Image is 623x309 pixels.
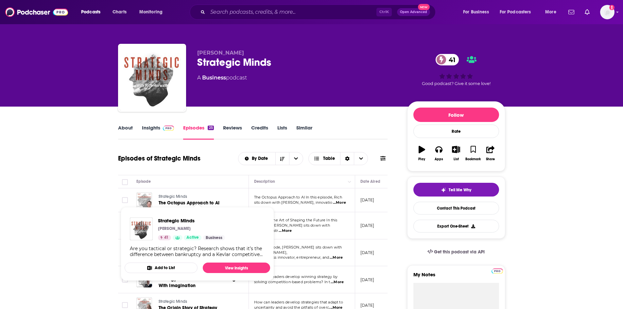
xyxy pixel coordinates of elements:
a: Episodes25 [183,125,214,140]
button: Bookmark [465,142,482,165]
span: Charts [112,8,127,17]
a: Business [202,75,226,81]
button: Apps [430,142,447,165]
h1: Episodes of Strategic Minds [118,154,200,163]
div: Description [254,178,275,185]
a: Get this podcast via API [422,244,490,260]
a: Strategic Minds [159,194,236,200]
div: Rate [413,125,499,138]
div: Sort Direction [340,152,354,165]
a: Similar [296,125,312,140]
span: ...More [330,255,343,260]
span: episode, [PERSON_NAME] sits down with renowned str [254,223,330,233]
span: The Octopus Approach to AI In this episode, Rich [254,195,342,199]
span: New [418,4,430,10]
div: A podcast [197,74,247,82]
img: Podchaser - Follow, Share and Rate Podcasts [5,6,68,18]
a: 41 [436,54,459,65]
a: Business [203,235,225,240]
a: Charts [108,7,130,17]
button: Share [482,142,499,165]
a: Credits [251,125,268,140]
span: How can leaders develop strategies that adapt to [254,300,343,304]
span: Open Advanced [400,10,427,14]
a: Show notifications dropdown [582,7,592,18]
p: [DATE] [360,250,374,255]
button: Follow [413,108,499,122]
button: open menu [238,156,275,161]
a: View Insights [203,263,270,273]
span: Ctrl K [376,8,392,16]
span: mindfulness innovator, entrepreneur, and [254,255,329,260]
img: Podchaser Pro [492,268,503,274]
span: By Date [252,156,270,161]
span: More [545,8,556,17]
p: [DATE] [360,197,374,203]
button: Show profile menu [600,5,614,19]
button: open menu [495,7,541,17]
button: Open AdvancedNew [397,8,430,16]
a: Show notifications dropdown [566,7,577,18]
div: Episode [136,178,151,185]
span: For Podcasters [500,8,531,17]
a: Active [184,235,201,240]
button: open menu [289,152,303,165]
span: Strategic Minds [159,299,187,304]
span: Table [323,156,335,161]
button: List [447,142,464,165]
p: [DATE] [360,302,374,308]
a: About [118,125,133,140]
span: Get this podcast via API [434,249,485,255]
img: Podchaser Pro [163,126,174,131]
span: How can leaders develop winning strategy by [254,274,337,279]
span: 41 [442,54,459,65]
span: Podcasts [81,8,100,17]
div: Are you tactical or strategic? Research shows that it’s the difference between bankruptcy and a K... [130,246,265,257]
button: Export One-Sheet [413,220,499,232]
a: The Octopus Approach to AI [159,200,236,206]
div: Date Aired [360,178,380,185]
div: Bookmark [465,157,481,161]
h2: Choose List sort [238,152,303,165]
div: Apps [435,157,443,161]
span: [PERSON_NAME] [197,50,244,56]
div: 25 [208,126,214,130]
button: tell me why sparkleTell Me Why [413,183,499,197]
button: Choose View [308,152,368,165]
img: Strategic Minds [119,45,185,111]
a: Strategic Minds [159,299,236,305]
div: Share [486,157,495,161]
svg: Add a profile image [609,5,614,10]
button: Play [413,142,430,165]
span: Active [186,234,199,241]
span: Monitoring [139,8,163,17]
span: Strategy: The Art of Shaping the Future In this [254,218,337,222]
a: Pro website [492,267,503,274]
a: Strategic Minds [158,217,225,224]
a: Lists [277,125,287,140]
button: Sort Direction [275,152,289,165]
img: Strategic Minds [130,217,153,240]
button: open menu [135,7,171,17]
span: Toggle select row [122,197,128,203]
a: Contact This Podcast [413,202,499,215]
button: open menu [541,7,564,17]
span: Logged in as james.parsons [600,5,614,19]
div: Search podcasts, credits, & more... [196,5,442,20]
a: 41 [158,235,171,240]
span: Toggle select row [122,302,128,308]
span: 41 [164,234,168,241]
a: InsightsPodchaser Pro [142,125,174,140]
span: ...More [331,280,344,285]
span: In this episode, [PERSON_NAME] sits down with [PERSON_NAME], [254,245,342,255]
span: For Business [463,8,489,17]
span: ...More [333,200,346,205]
label: My Notes [413,271,499,283]
span: Good podcast? Give it some love! [422,81,491,86]
button: open menu [77,7,109,17]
